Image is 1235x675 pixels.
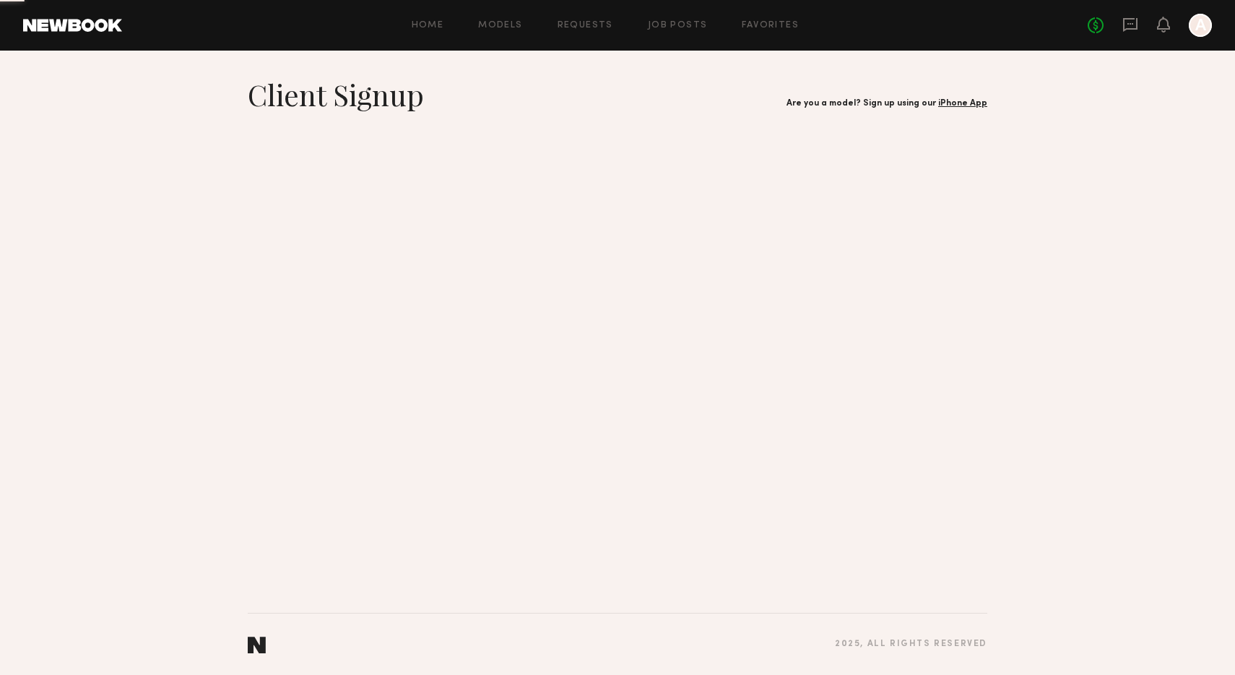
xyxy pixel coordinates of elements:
[648,21,708,30] a: Job Posts
[558,21,613,30] a: Requests
[1189,14,1212,37] a: A
[412,21,444,30] a: Home
[248,77,424,113] h1: Client Signup
[835,640,987,649] div: 2025 , all rights reserved
[786,99,987,108] div: Are you a model? Sign up using our
[938,99,987,108] a: iPhone App
[742,21,799,30] a: Favorites
[478,21,522,30] a: Models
